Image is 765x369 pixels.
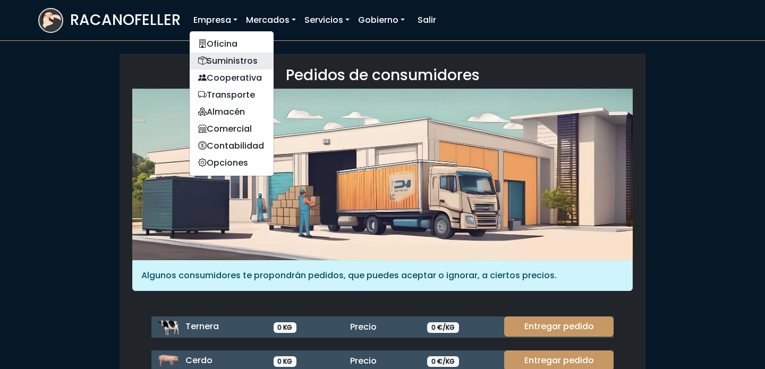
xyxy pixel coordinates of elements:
[70,11,181,29] h3: RACANOFELLER
[413,10,440,31] a: Salir
[190,138,274,155] a: Contabilidad
[39,9,62,29] img: logoracarojo.png
[344,321,421,333] div: Precio
[344,355,421,367] div: Precio
[354,10,409,31] a: Gobierno
[190,121,274,138] a: Comercial
[242,10,300,31] a: Mercados
[190,87,274,104] a: Transporte
[132,260,633,291] div: Algunos consumidores te propondrán pedidos, que puedes aceptar o ignorar, a ciertos precios.
[504,316,614,337] a: Entregar pedido
[38,5,181,36] a: RACANOFELLER
[185,354,212,366] span: Cerdo
[190,53,274,70] a: Suministros
[190,36,274,53] a: Oficina
[190,70,274,87] a: Cooperativa
[190,155,274,171] a: Opciones
[300,10,354,31] a: Servicios
[190,104,274,121] a: Almacén
[189,10,242,31] a: Empresa
[132,66,633,84] h3: Pedidos de consumidores
[132,89,633,260] img: orders.jpg
[427,322,459,333] span: 0 €/KG
[274,322,297,333] span: 0 KG
[274,356,297,367] span: 0 KG
[185,320,219,332] span: Ternera
[158,316,179,338] img: ternera.png
[427,356,459,367] span: 0 €/KG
